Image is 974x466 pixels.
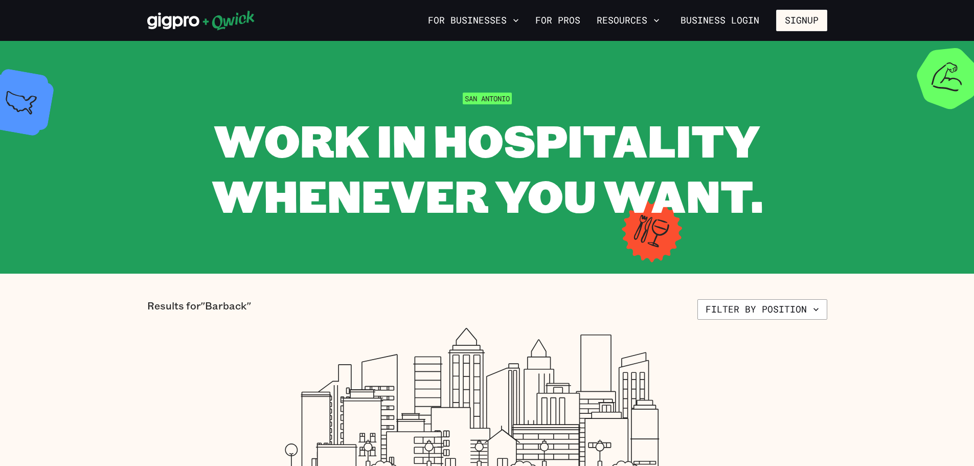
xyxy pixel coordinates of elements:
button: For Businesses [424,12,523,29]
button: Filter by position [697,299,827,320]
a: For Pros [531,12,584,29]
a: Business Login [672,10,768,31]
button: Signup [776,10,827,31]
button: Resources [593,12,664,29]
span: San Antonio [463,93,512,104]
p: Results for "Barback" [147,299,251,320]
span: WORK IN HOSPITALITY WHENEVER YOU WANT. [212,110,763,225]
